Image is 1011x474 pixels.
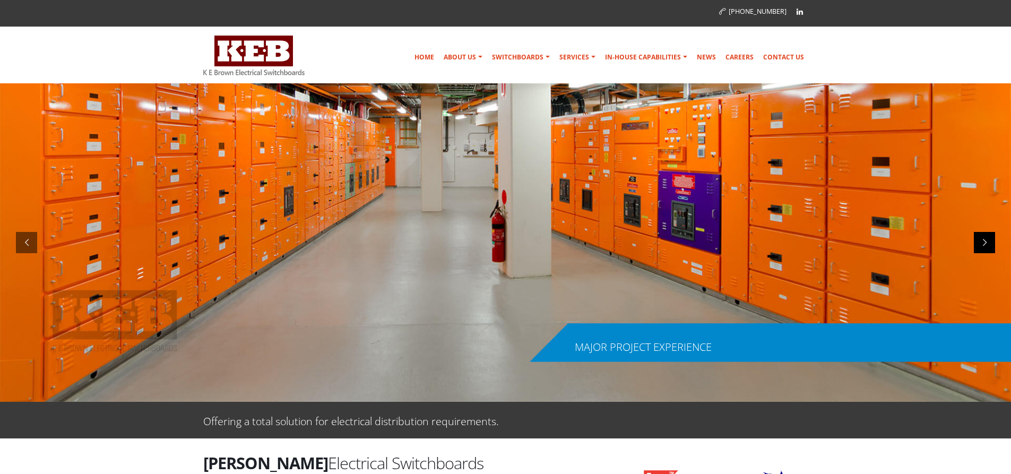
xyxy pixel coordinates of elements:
p: Offering a total solution for electrical distribution requirements. [203,412,499,428]
a: Linkedin [792,4,808,20]
a: Services [555,47,600,68]
a: [PHONE_NUMBER] [719,7,787,16]
a: About Us [439,47,487,68]
div: MAJOR PROJECT EXPERIENCE [575,342,712,352]
a: Contact Us [759,47,808,68]
img: K E Brown Electrical Switchboards [203,36,305,75]
a: In-house Capabilities [601,47,692,68]
strong: [PERSON_NAME] [203,452,328,474]
a: Careers [721,47,758,68]
a: Switchboards [488,47,554,68]
a: Home [410,47,438,68]
a: News [693,47,720,68]
h2: Electrical Switchboards [203,452,601,474]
